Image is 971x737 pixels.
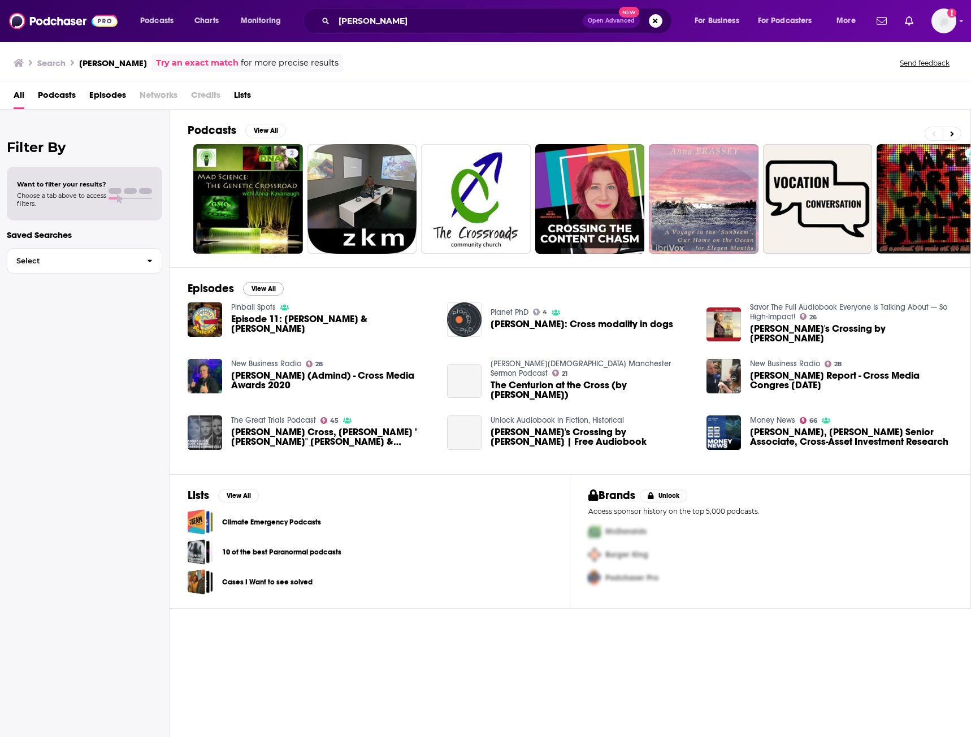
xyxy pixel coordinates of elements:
[320,417,339,424] a: 45
[706,359,741,393] img: Anna Neeltje Report - Cross Media Congres 24 april 2019
[584,566,605,589] img: Third Pro Logo
[447,302,482,337] a: Anna Korzeniowska: Cross modality in dogs
[706,307,741,342] img: Anna's Crossing by Suzanne Woods Fisher
[188,488,209,502] h2: Lists
[334,12,583,30] input: Search podcasts, credits, & more...
[588,18,635,24] span: Open Advanced
[7,139,162,155] h2: Filter By
[447,364,482,398] a: The Centurion at the Cross (by Anna Whitfield)
[605,550,648,560] span: Burger King
[17,180,106,188] span: Want to filter your results?
[533,309,548,315] a: 4
[900,11,918,31] a: Show notifications dropdown
[7,229,162,240] p: Saved Searches
[222,516,321,528] a: Climate Emergency Podcasts
[491,307,528,317] a: Planet PhD
[245,124,286,137] button: View All
[7,248,162,274] button: Select
[89,86,126,109] span: Episodes
[750,415,795,425] a: Money News
[188,539,213,565] a: 10 of the best Paranormal podcasts
[491,380,693,400] span: The Centurion at the Cross (by [PERSON_NAME])
[584,543,605,566] img: Second Pro Logo
[188,415,222,450] a: Anna Green Cross, Brian D. "Buck" Rogers & Darren Summerville │Johnson v. Lee│$128.8 Million Verdict
[695,13,739,29] span: For Business
[896,58,953,68] button: Send feedback
[491,359,671,378] a: Christ Church Manchester Sermon Podcast
[14,86,24,109] a: All
[285,149,298,158] a: 2
[583,14,640,28] button: Open AdvancedNew
[491,415,624,425] a: Unlock Audiobook in Fiction, Historical
[231,314,434,333] a: Episode 11: Tony & Anna Cross
[188,488,259,502] a: ListsView All
[750,371,952,390] a: Anna Neeltje Report - Cross Media Congres 24 april 2019
[758,13,812,29] span: For Podcasters
[330,418,339,423] span: 45
[706,415,741,450] img: Anna Wu, VanEck Senior Associate, Cross-Asset Investment Research
[156,57,239,70] a: Try an exact match
[834,362,842,367] span: 28
[447,415,482,450] a: Anna's Crossing by Suzanne Woods Fisher | Free Audiobook
[314,8,683,34] div: Search podcasts, credits, & more...
[552,370,568,376] a: 21
[315,362,323,367] span: 28
[241,13,281,29] span: Monitoring
[9,10,118,32] img: Podchaser - Follow, Share and Rate Podcasts
[687,12,753,30] button: open menu
[947,8,956,18] svg: Email not verified
[829,12,870,30] button: open menu
[640,489,688,502] button: Unlock
[543,310,547,315] span: 4
[79,58,147,68] h3: [PERSON_NAME]
[222,546,341,558] a: 10 of the best Paranormal podcasts
[231,371,434,390] a: Anna Lincoln (Admind) - Cross Media Awards 2020
[750,324,952,343] span: [PERSON_NAME]'s Crossing by [PERSON_NAME]
[140,13,174,29] span: Podcasts
[187,12,226,30] a: Charts
[306,361,323,367] a: 28
[188,569,213,595] span: Cases I Want to see solved
[605,573,658,583] span: Podchaser Pro
[132,12,188,30] button: open menu
[605,527,647,536] span: McDonalds
[37,58,66,68] h3: Search
[584,520,605,543] img: First Pro Logo
[188,123,286,137] a: PodcastsView All
[188,359,222,393] a: Anna Lincoln (Admind) - Cross Media Awards 2020
[491,427,693,446] span: [PERSON_NAME]'s Crossing by [PERSON_NAME] | Free Audiobook
[750,427,952,446] a: Anna Wu, VanEck Senior Associate, Cross-Asset Investment Research
[491,380,693,400] a: The Centurion at the Cross (by Anna Whitfield)
[750,359,820,368] a: New Business Radio
[38,86,76,109] a: Podcasts
[194,13,219,29] span: Charts
[188,509,213,535] span: Climate Emergency Podcasts
[188,123,236,137] h2: Podcasts
[588,507,952,515] p: Access sponsor history on the top 5,000 podcasts.
[231,371,434,390] span: [PERSON_NAME] (Admind) - Cross Media Awards 2020
[17,192,106,207] span: Choose a tab above to access filters.
[872,11,891,31] a: Show notifications dropdown
[931,8,956,33] span: Logged in as MegnaMakan
[491,319,673,329] span: [PERSON_NAME]: Cross modality in dogs
[241,57,339,70] span: for more precise results
[233,12,296,30] button: open menu
[491,427,693,446] a: Anna's Crossing by Suzanne Woods Fisher | Free Audiobook
[800,313,817,320] a: 26
[825,361,842,367] a: 28
[750,324,952,343] a: Anna's Crossing by Suzanne Woods Fisher
[562,371,567,376] span: 21
[231,415,316,425] a: The Great Trials Podcast
[809,315,817,320] span: 26
[193,144,303,254] a: 2
[231,427,434,446] span: [PERSON_NAME] Cross, [PERSON_NAME] "[PERSON_NAME]" [PERSON_NAME] & [PERSON_NAME] │[PERSON_NAME] [...
[188,281,284,296] a: EpisodesView All
[234,86,251,109] a: Lists
[231,359,301,368] a: New Business Radio
[491,319,673,329] a: Anna Korzeniowska: Cross modality in dogs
